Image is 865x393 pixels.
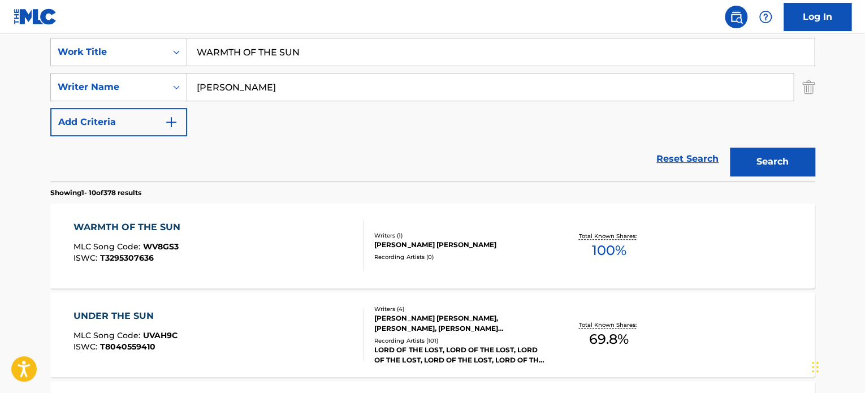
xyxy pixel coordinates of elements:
span: WV8GS3 [143,241,179,252]
img: MLC Logo [14,8,57,25]
a: Log In [784,3,851,31]
span: T3295307636 [100,253,154,263]
span: UVAH9C [143,330,178,340]
p: Total Known Shares: [578,321,639,329]
a: Public Search [725,6,747,28]
span: ISWC : [73,253,100,263]
div: Help [754,6,777,28]
div: Writers ( 4 ) [374,305,545,313]
button: Search [730,148,815,176]
div: Work Title [58,45,159,59]
img: help [759,10,772,24]
a: UNDER THE SUNMLC Song Code:UVAH9CISWC:T8040559410Writers (4)[PERSON_NAME] [PERSON_NAME], [PERSON_... [50,292,815,377]
span: MLC Song Code : [73,241,143,252]
div: WARMTH OF THE SUN [73,221,186,234]
a: Reset Search [651,146,724,171]
span: 100 % [591,240,626,261]
img: Delete Criterion [802,73,815,101]
p: Showing 1 - 10 of 378 results [50,188,141,198]
p: Total Known Shares: [578,232,639,240]
span: ISWC : [73,342,100,352]
div: [PERSON_NAME] [PERSON_NAME], [PERSON_NAME], [PERSON_NAME] [PERSON_NAME] THE LORD [PERSON_NAME] [374,313,545,334]
div: [PERSON_NAME] [PERSON_NAME] [374,240,545,250]
form: Search Form [50,38,815,182]
div: Writers ( 1 ) [374,231,545,240]
span: T8040559410 [100,342,155,352]
div: LORD OF THE LOST, LORD OF THE LOST, LORD OF THE LOST, LORD OF THE LOST, LORD OF THE LOST [374,345,545,365]
div: UNDER THE SUN [73,309,178,323]
span: MLC Song Code : [73,330,143,340]
a: WARMTH OF THE SUNMLC Song Code:WV8GS3ISWC:T3295307636Writers (1)[PERSON_NAME] [PERSON_NAME]Record... [50,204,815,288]
div: Drag [812,350,819,384]
div: Recording Artists ( 0 ) [374,253,545,261]
div: Writer Name [58,80,159,94]
button: Add Criteria [50,108,187,136]
div: Recording Artists ( 101 ) [374,336,545,345]
iframe: Chat Widget [808,339,865,393]
img: 9d2ae6d4665cec9f34b9.svg [165,115,178,129]
img: search [729,10,743,24]
span: 69.8 % [589,329,629,349]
